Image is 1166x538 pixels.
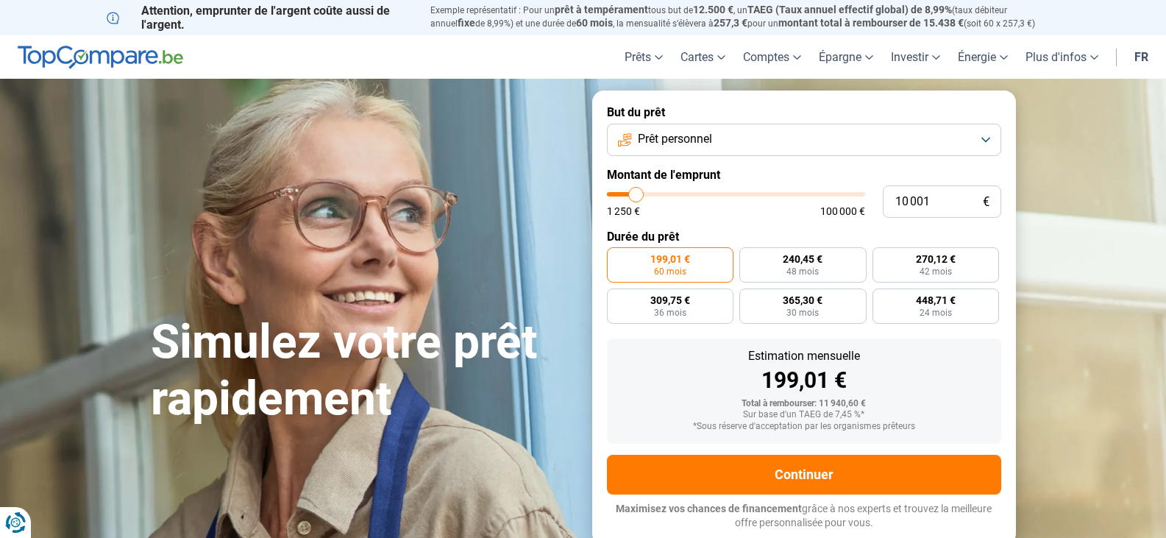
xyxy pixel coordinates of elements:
[607,455,1001,495] button: Continuer
[786,308,819,317] span: 30 mois
[619,350,989,362] div: Estimation mensuelle
[920,308,952,317] span: 24 mois
[607,230,1001,244] label: Durée du prêt
[607,124,1001,156] button: Prêt personnel
[607,206,640,216] span: 1 250 €
[747,4,952,15] span: TAEG (Taux annuel effectif global) de 8,99%
[607,105,1001,119] label: But du prêt
[949,35,1017,79] a: Énergie
[920,267,952,276] span: 42 mois
[654,308,686,317] span: 36 mois
[916,295,956,305] span: 448,71 €
[810,35,882,79] a: Épargne
[638,131,712,147] span: Prêt personnel
[654,267,686,276] span: 60 mois
[672,35,734,79] a: Cartes
[619,410,989,420] div: Sur base d'un TAEG de 7,45 %*
[983,196,989,208] span: €
[430,4,1060,30] p: Exemple représentatif : Pour un tous but de , un (taux débiteur annuel de 8,99%) et une durée de ...
[619,399,989,409] div: Total à rembourser: 11 940,60 €
[783,254,822,264] span: 240,45 €
[619,369,989,392] div: 199,01 €
[650,295,690,305] span: 309,75 €
[619,422,989,432] div: *Sous réserve d'acceptation par les organismes prêteurs
[151,314,575,428] h1: Simulez votre prêt rapidement
[616,35,672,79] a: Prêts
[783,295,822,305] span: 365,30 €
[458,17,475,29] span: fixe
[734,35,810,79] a: Comptes
[916,254,956,264] span: 270,12 €
[714,17,747,29] span: 257,3 €
[786,267,819,276] span: 48 mois
[107,4,413,32] p: Attention, emprunter de l'argent coûte aussi de l'argent.
[693,4,733,15] span: 12.500 €
[555,4,648,15] span: prêt à tempérament
[18,46,183,69] img: TopCompare
[616,503,802,514] span: Maximisez vos chances de financement
[576,17,613,29] span: 60 mois
[882,35,949,79] a: Investir
[607,168,1001,182] label: Montant de l'emprunt
[778,17,964,29] span: montant total à rembourser de 15.438 €
[1126,35,1157,79] a: fr
[650,254,690,264] span: 199,01 €
[607,502,1001,531] p: grâce à nos experts et trouvez la meilleure offre personnalisée pour vous.
[1017,35,1107,79] a: Plus d'infos
[820,206,865,216] span: 100 000 €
